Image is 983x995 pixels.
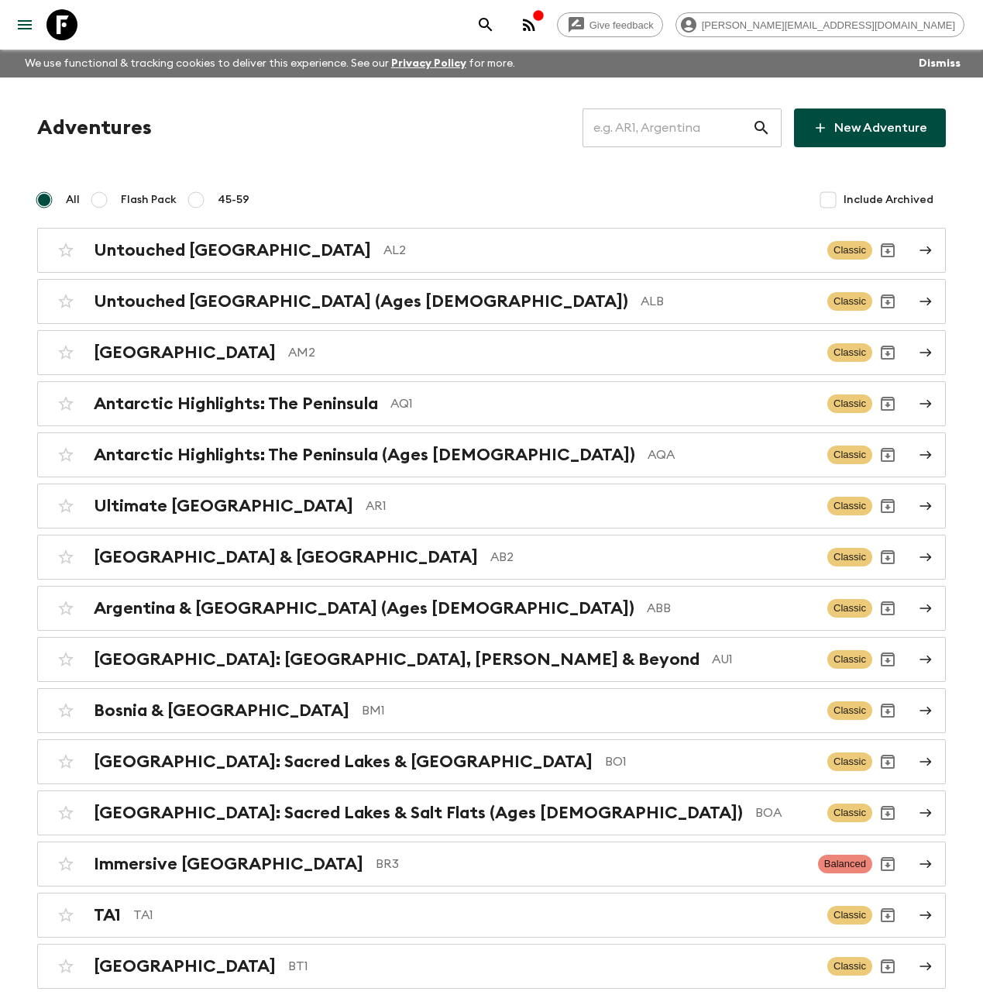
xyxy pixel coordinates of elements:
button: Archive [872,593,903,624]
span: Classic [827,957,872,976]
a: Untouched [GEOGRAPHIC_DATA] (Ages [DEMOGRAPHIC_DATA])ALBClassicArchive [37,279,946,324]
h2: [GEOGRAPHIC_DATA]: Sacred Lakes & Salt Flats (Ages [DEMOGRAPHIC_DATA]) [94,803,743,823]
h2: [GEOGRAPHIC_DATA]: Sacred Lakes & [GEOGRAPHIC_DATA] [94,752,593,772]
p: AR1 [366,497,815,515]
span: [PERSON_NAME][EMAIL_ADDRESS][DOMAIN_NAME] [693,19,964,31]
a: [GEOGRAPHIC_DATA]: Sacred Lakes & [GEOGRAPHIC_DATA]BO1ClassicArchive [37,739,946,784]
a: [GEOGRAPHIC_DATA]: Sacred Lakes & Salt Flats (Ages [DEMOGRAPHIC_DATA])BOAClassicArchive [37,790,946,835]
span: Classic [827,650,872,669]
p: BO1 [605,752,815,771]
a: Antarctic Highlights: The PeninsulaAQ1ClassicArchive [37,381,946,426]
span: Classic [827,497,872,515]
span: Classic [827,343,872,362]
button: Archive [872,337,903,368]
p: BM1 [362,701,815,720]
p: BR3 [376,855,806,873]
button: Archive [872,746,903,777]
a: [GEOGRAPHIC_DATA]AM2ClassicArchive [37,330,946,375]
button: Archive [872,849,903,880]
p: ALB [641,292,815,311]
p: BOA [755,804,815,822]
span: Classic [827,292,872,311]
h1: Adventures [37,112,152,143]
button: Archive [872,900,903,931]
a: Immersive [GEOGRAPHIC_DATA]BR3BalancedArchive [37,842,946,887]
span: Classic [827,804,872,822]
p: AM2 [288,343,815,362]
a: [GEOGRAPHIC_DATA] & [GEOGRAPHIC_DATA]AB2ClassicArchive [37,535,946,580]
button: Archive [872,644,903,675]
button: Dismiss [915,53,964,74]
a: Argentina & [GEOGRAPHIC_DATA] (Ages [DEMOGRAPHIC_DATA])ABBClassicArchive [37,586,946,631]
span: 45-59 [218,192,249,208]
button: Archive [872,286,903,317]
span: Balanced [818,855,872,873]
h2: [GEOGRAPHIC_DATA] & [GEOGRAPHIC_DATA] [94,547,478,567]
p: ABB [647,599,815,618]
p: AL2 [383,241,815,260]
span: Classic [827,906,872,924]
button: Archive [872,695,903,726]
h2: Antarctic Highlights: The Peninsula [94,394,378,414]
span: Give feedback [581,19,662,31]
a: [GEOGRAPHIC_DATA]BT1ClassicArchive [37,944,946,989]
p: AQ1 [390,394,815,413]
button: Archive [872,542,903,573]
button: Archive [872,797,903,828]
button: Archive [872,439,903,470]
h2: Untouched [GEOGRAPHIC_DATA] (Ages [DEMOGRAPHIC_DATA]) [94,291,628,312]
button: Archive [872,388,903,419]
h2: Bosnia & [GEOGRAPHIC_DATA] [94,701,349,721]
h2: Ultimate [GEOGRAPHIC_DATA] [94,496,353,516]
span: Flash Pack [121,192,177,208]
a: Ultimate [GEOGRAPHIC_DATA]AR1ClassicArchive [37,484,946,528]
h2: [GEOGRAPHIC_DATA] [94,343,276,363]
h2: [GEOGRAPHIC_DATA] [94,956,276,976]
span: Classic [827,599,872,618]
h2: Immersive [GEOGRAPHIC_DATA] [94,854,363,874]
span: Include Archived [844,192,933,208]
a: [GEOGRAPHIC_DATA]: [GEOGRAPHIC_DATA], [PERSON_NAME] & BeyondAU1ClassicArchive [37,637,946,682]
p: AU1 [712,650,815,669]
span: Classic [827,241,872,260]
button: menu [9,9,40,40]
span: Classic [827,701,872,720]
p: We use functional & tracking cookies to deliver this experience. See our for more. [19,50,521,77]
span: Classic [827,752,872,771]
a: Bosnia & [GEOGRAPHIC_DATA]BM1ClassicArchive [37,688,946,733]
a: Privacy Policy [391,58,466,69]
div: [PERSON_NAME][EMAIL_ADDRESS][DOMAIN_NAME] [675,12,964,37]
p: AB2 [490,548,815,566]
span: All [66,192,80,208]
h2: Untouched [GEOGRAPHIC_DATA] [94,240,371,260]
a: Antarctic Highlights: The Peninsula (Ages [DEMOGRAPHIC_DATA])AQAClassicArchive [37,432,946,477]
a: Untouched [GEOGRAPHIC_DATA]AL2ClassicArchive [37,228,946,273]
p: AQA [648,446,815,464]
h2: [GEOGRAPHIC_DATA]: [GEOGRAPHIC_DATA], [PERSON_NAME] & Beyond [94,649,699,670]
input: e.g. AR1, Argentina [583,106,752,150]
button: Archive [872,491,903,522]
button: Archive [872,951,903,982]
span: Classic [827,394,872,413]
a: TA1TA1ClassicArchive [37,893,946,938]
button: search adventures [470,9,501,40]
p: TA1 [133,906,815,924]
button: Archive [872,235,903,266]
h2: Argentina & [GEOGRAPHIC_DATA] (Ages [DEMOGRAPHIC_DATA]) [94,598,634,618]
span: Classic [827,446,872,464]
p: BT1 [288,957,815,976]
a: New Adventure [794,108,946,147]
a: Give feedback [557,12,663,37]
h2: Antarctic Highlights: The Peninsula (Ages [DEMOGRAPHIC_DATA]) [94,445,635,465]
span: Classic [827,548,872,566]
h2: TA1 [94,905,121,925]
